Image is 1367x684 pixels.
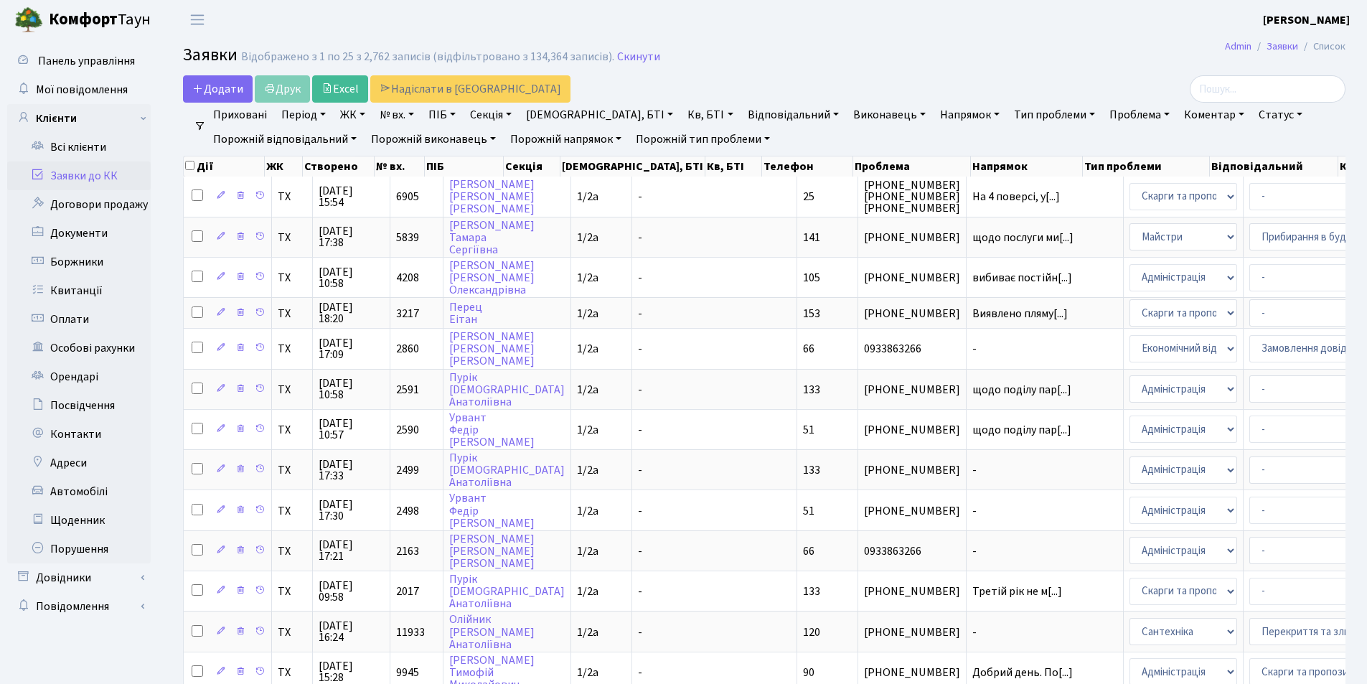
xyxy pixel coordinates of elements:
span: 1/2а [577,624,598,640]
span: 1/2а [577,270,598,286]
span: 11933 [396,624,425,640]
span: - [972,343,1117,355]
a: Повідомлення [7,592,151,621]
span: - [638,270,642,286]
th: Напрямок [971,156,1082,177]
a: Боржники [7,248,151,276]
a: Всі клієнти [7,133,151,161]
span: ТХ [278,424,306,436]
a: [PERSON_NAME][PERSON_NAME][PERSON_NAME] [449,531,535,571]
span: 133 [803,462,820,478]
span: ТХ [278,343,306,355]
span: щодо послуги ми[...] [972,230,1074,245]
a: Особові рахунки [7,334,151,362]
a: Клієнти [7,104,151,133]
span: ТХ [278,272,306,284]
span: - [638,584,642,599]
li: Список [1298,39,1345,55]
span: 1/2а [577,422,598,438]
span: 1/2а [577,306,598,322]
a: Секція [464,103,517,127]
a: Заявки [1267,39,1298,54]
a: [PERSON_NAME][PERSON_NAME][PERSON_NAME] [449,177,535,217]
span: ТХ [278,308,306,319]
th: Тип проблеми [1083,156,1210,177]
a: Документи [7,219,151,248]
span: [DATE] 10:57 [319,418,384,441]
span: ТХ [278,627,306,638]
span: [DATE] 17:38 [319,225,384,248]
a: Відповідальний [742,103,845,127]
span: 1/2а [577,543,598,559]
span: - [638,306,642,322]
span: 5839 [396,230,419,245]
a: [PERSON_NAME][PERSON_NAME]Олександрівна [449,258,535,298]
span: 90 [803,665,814,680]
a: Порожній виконавець [365,127,502,151]
span: 120 [803,624,820,640]
a: Excel [312,75,368,103]
a: Кв, БТІ [682,103,738,127]
a: Пурік[DEMOGRAPHIC_DATA]Анатоліївна [449,450,565,490]
span: 2590 [396,422,419,438]
th: Секція [504,156,560,177]
input: Пошук... [1190,75,1345,103]
span: ТХ [278,232,306,243]
nav: breadcrumb [1203,32,1367,62]
span: ТХ [278,384,306,395]
a: [PERSON_NAME][PERSON_NAME][PERSON_NAME] [449,329,535,369]
span: - [972,464,1117,476]
span: 0933863266 [864,545,960,557]
a: Додати [183,75,253,103]
span: 2591 [396,382,419,398]
a: Статус [1253,103,1308,127]
span: Мої повідомлення [36,82,128,98]
a: Порожній напрямок [504,127,627,151]
span: ТХ [278,191,306,202]
a: Контакти [7,420,151,449]
span: 105 [803,270,820,286]
th: ПІБ [425,156,504,177]
a: ПІБ [423,103,461,127]
span: [PHONE_NUMBER] [864,424,960,436]
span: ТХ [278,667,306,678]
a: [DEMOGRAPHIC_DATA], БТІ [520,103,679,127]
a: Посвідчення [7,391,151,420]
span: 1/2а [577,382,598,398]
span: - [638,382,642,398]
span: [PHONE_NUMBER] [864,308,960,319]
span: [PHONE_NUMBER] [864,667,960,678]
span: [DATE] 17:21 [319,539,384,562]
span: - [972,505,1117,517]
a: Admin [1225,39,1251,54]
a: Виконавець [847,103,931,127]
a: [PERSON_NAME] [1263,11,1350,29]
span: 2498 [396,503,419,519]
a: Пурік[DEMOGRAPHIC_DATA]Анатоліївна [449,571,565,612]
span: [PHONE_NUMBER] [864,272,960,284]
b: Комфорт [49,8,118,31]
span: Третій рік не м[...] [972,584,1062,599]
span: 1/2а [577,230,598,245]
span: ТХ [278,545,306,557]
a: УрвантФедір[PERSON_NAME] [449,410,535,450]
span: - [972,627,1117,638]
span: - [638,422,642,438]
span: 0933863266 [864,343,960,355]
a: [PERSON_NAME]ТамараСергіївна [449,217,535,258]
span: 133 [803,584,820,599]
a: Порожній тип проблеми [630,127,776,151]
span: [DATE] 10:58 [319,378,384,400]
span: 2163 [396,543,419,559]
span: [PHONE_NUMBER] [864,232,960,243]
span: 1/2а [577,584,598,599]
th: Дії [184,156,265,177]
a: ПерецЕітан [449,299,482,327]
span: щодо поділу пар[...] [972,382,1071,398]
span: Додати [192,81,243,97]
button: Переключити навігацію [179,8,215,32]
a: Орендарі [7,362,151,391]
span: 66 [803,341,814,357]
span: 51 [803,503,814,519]
a: Напрямок [934,103,1005,127]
